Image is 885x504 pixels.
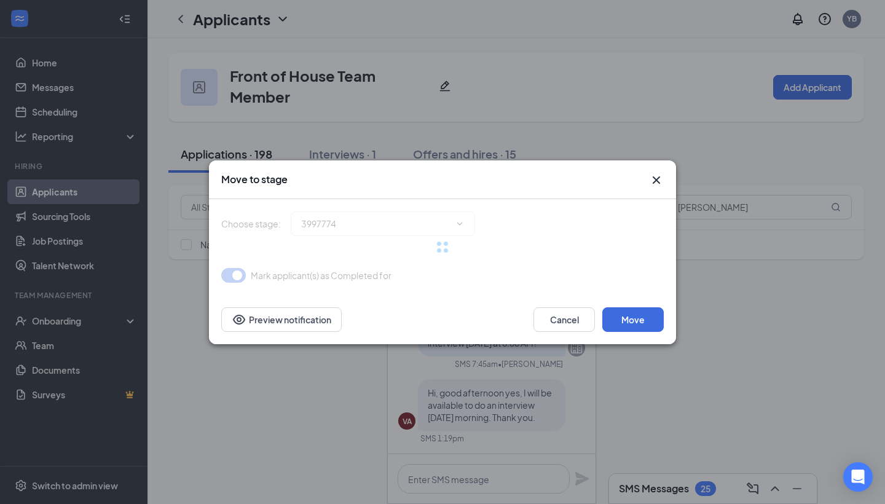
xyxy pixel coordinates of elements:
[649,173,664,187] svg: Cross
[533,307,595,332] button: Cancel
[221,307,342,332] button: Preview notificationEye
[843,462,873,492] div: Open Intercom Messenger
[221,173,288,186] h3: Move to stage
[232,312,246,327] svg: Eye
[649,173,664,187] button: Close
[602,307,664,332] button: Move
